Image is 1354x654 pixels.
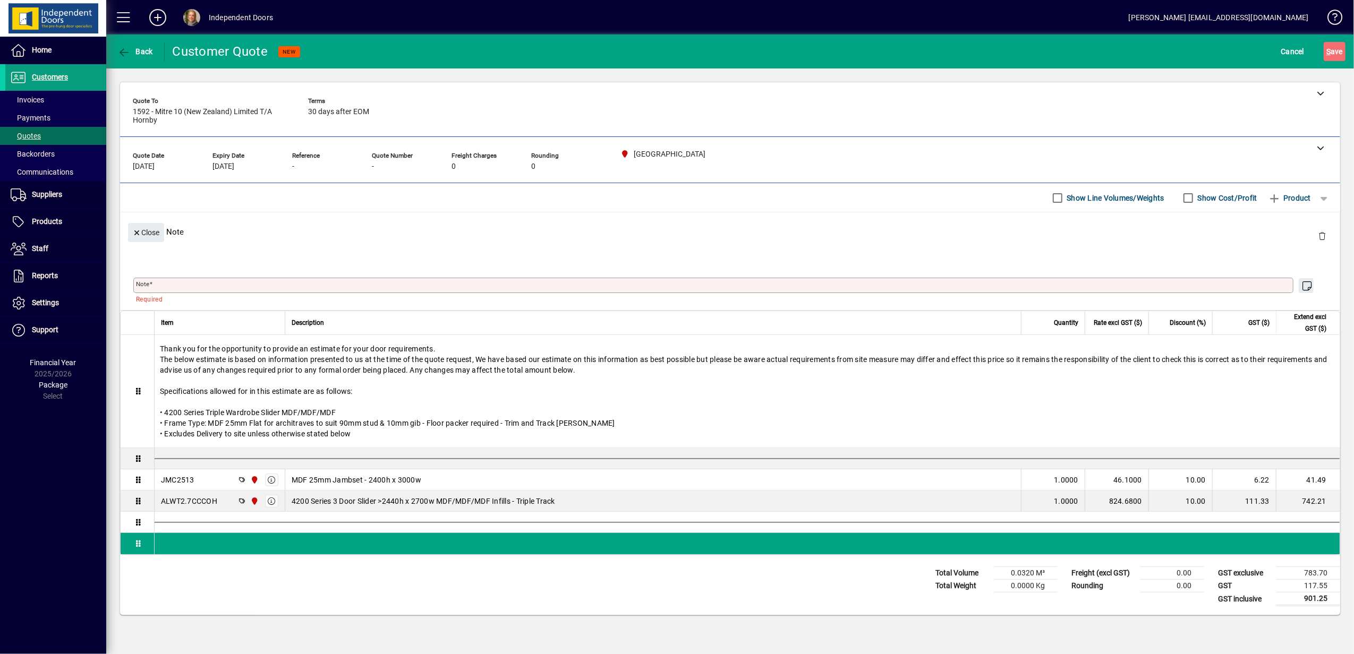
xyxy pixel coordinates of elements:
[1309,223,1335,248] button: Delete
[930,567,994,580] td: Total Volume
[1326,43,1343,60] span: ave
[292,162,294,171] span: -
[1212,491,1276,512] td: 111.33
[209,9,273,26] div: Independent Doors
[5,263,106,289] a: Reports
[372,162,374,171] span: -
[248,474,260,486] span: Christchurch
[1066,567,1140,580] td: Freight (excl GST)
[1054,496,1079,506] span: 1.0000
[11,132,41,140] span: Quotes
[1326,47,1331,56] span: S
[1213,580,1276,592] td: GST
[1140,567,1204,580] td: 0.00
[1212,469,1276,491] td: 6.22
[1281,43,1305,60] span: Cancel
[161,475,194,485] div: JMC2513
[5,37,106,64] a: Home
[1054,475,1079,485] span: 1.0000
[1276,491,1340,512] td: 742.21
[1066,580,1140,592] td: Rounding
[1309,231,1335,240] app-page-header-button: Delete
[5,290,106,316] a: Settings
[161,496,217,506] div: ALWT2.7CCCOH
[1276,580,1340,592] td: 117.55
[1196,193,1257,203] label: Show Cost/Profit
[5,317,106,343] a: Support
[1324,42,1346,61] button: Save
[115,42,156,61] button: Back
[133,162,155,171] span: [DATE]
[1140,580,1204,592] td: 0.00
[1092,475,1142,485] div: 46.1000
[32,271,58,280] span: Reports
[133,108,292,125] span: 1592 - Mitre 10 (New Zealand) Limited T/A Hornby
[128,223,164,242] button: Close
[5,209,106,235] a: Products
[32,73,68,81] span: Customers
[1248,317,1270,329] span: GST ($)
[1148,491,1212,512] td: 10.00
[32,325,58,334] span: Support
[248,495,260,507] span: Christchurch
[1129,9,1309,26] div: [PERSON_NAME] [EMAIL_ADDRESS][DOMAIN_NAME]
[5,127,106,145] a: Quotes
[1054,317,1078,329] span: Quantity
[1213,567,1276,580] td: GST exclusive
[173,43,268,60] div: Customer Quote
[1170,317,1206,329] span: Discount (%)
[5,163,106,181] a: Communications
[1319,2,1341,37] a: Knowledge Base
[5,182,106,208] a: Suppliers
[32,298,59,307] span: Settings
[283,48,296,55] span: NEW
[994,567,1058,580] td: 0.0320 M³
[32,46,52,54] span: Home
[292,475,421,485] span: MDF 25mm Jambset - 2400h x 3000w
[1092,496,1142,506] div: 824.6800
[32,244,48,253] span: Staff
[1276,469,1340,491] td: 41.49
[161,317,174,329] span: Item
[30,358,76,367] span: Financial Year
[5,145,106,163] a: Backorders
[930,580,994,592] td: Total Weight
[132,224,160,242] span: Close
[1148,469,1212,491] td: 10.00
[1276,592,1340,606] td: 901.25
[5,236,106,262] a: Staff
[1065,193,1164,203] label: Show Line Volumes/Weights
[1213,592,1276,606] td: GST inclusive
[120,212,1340,251] div: Note
[5,109,106,127] a: Payments
[125,227,167,237] app-page-header-button: Close
[11,168,73,176] span: Communications
[136,280,149,288] mat-label: Note
[452,162,456,171] span: 0
[39,381,67,389] span: Package
[32,217,62,226] span: Products
[11,114,50,122] span: Payments
[308,108,369,116] span: 30 days after EOM
[117,47,153,56] span: Back
[136,293,1308,304] mat-error: Required
[994,580,1058,592] td: 0.0000 Kg
[175,8,209,27] button: Profile
[32,190,62,199] span: Suppliers
[11,96,44,104] span: Invoices
[1276,567,1340,580] td: 783.70
[292,496,555,506] span: 4200 Series 3 Door Slider >2440h x 2700w MDF/MDF/MDF Infills - Triple Track
[155,335,1340,448] div: Thank you for the opportunity to provide an estimate for your door requirements. The below estima...
[5,91,106,109] a: Invoices
[106,42,165,61] app-page-header-button: Back
[11,150,55,158] span: Backorders
[292,317,324,329] span: Description
[212,162,234,171] span: [DATE]
[1279,42,1307,61] button: Cancel
[1283,311,1326,334] span: Extend excl GST ($)
[141,8,175,27] button: Add
[1094,317,1142,329] span: Rate excl GST ($)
